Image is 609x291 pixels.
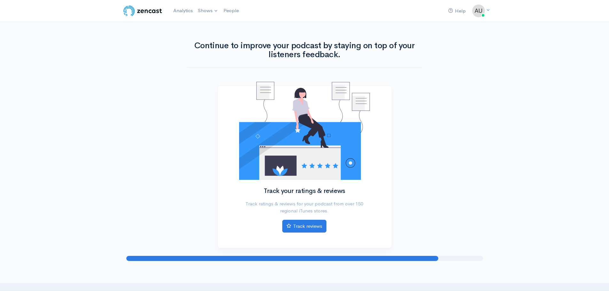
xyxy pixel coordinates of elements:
[195,4,221,18] a: Shows
[239,188,370,195] h2: Track your ratings & reviews
[446,4,468,18] a: Help
[122,4,163,17] img: ZenCast Logo
[282,220,326,233] a: Track reviews
[587,269,603,285] iframe: gist-messenger-bubble-iframe
[221,4,241,18] a: People
[171,4,195,18] a: Analytics
[239,200,370,215] p: Track ratings & reviews for your podcast from over 150 regional iTunes stores.
[239,82,370,180] img: No reviews yet
[472,4,485,17] img: ...
[187,41,422,59] h1: Continue to improve your podcast by staying on top of your listeners feedback.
